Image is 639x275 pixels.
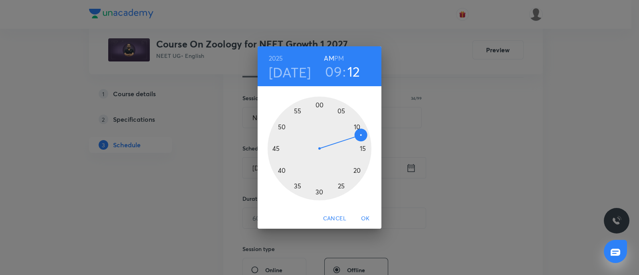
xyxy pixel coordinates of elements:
button: 12 [347,63,360,80]
span: Cancel [323,214,346,224]
button: PM [334,53,344,64]
button: Cancel [320,211,349,226]
button: [DATE] [269,64,311,81]
h3: : [343,63,346,80]
button: AM [324,53,334,64]
button: 09 [325,63,342,80]
span: OK [356,214,375,224]
button: 2025 [269,53,283,64]
button: OK [353,211,378,226]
